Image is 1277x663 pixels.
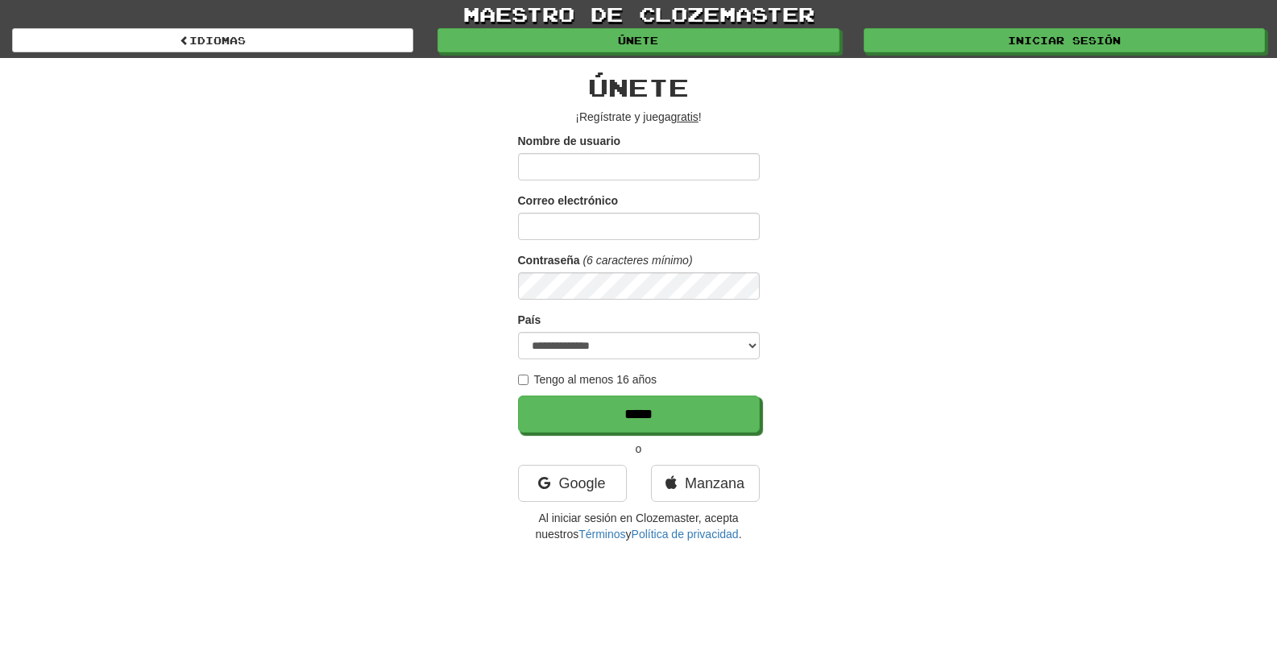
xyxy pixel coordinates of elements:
[518,252,580,268] label: Contraseña
[632,528,739,541] a: Política de privacidad
[534,373,657,386] font: Tengo al menos 16 años
[189,35,246,46] font: Idiomas
[518,133,621,149] label: Nombre de usuario
[518,510,760,542] p: Al iniciar sesión en Clozemaster, acepta nuestros y .
[518,109,760,125] p: ¡Regístrate y juega !
[518,74,760,101] h2: Únete
[518,375,529,385] input: Tengo al menos 16 años
[685,475,744,491] font: Manzana
[437,28,839,52] a: Únete
[12,28,413,52] a: Idiomas
[864,28,1265,52] a: Iniciar sesión
[583,254,692,267] em: (6 caracteres mínimo)
[671,110,699,123] u: gratis
[518,312,541,328] label: País
[651,465,760,502] a: Manzana
[578,528,625,541] a: Términos
[558,475,605,491] font: Google
[518,441,760,457] p: o
[518,465,627,502] a: Google
[518,193,618,209] label: Correo electrónico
